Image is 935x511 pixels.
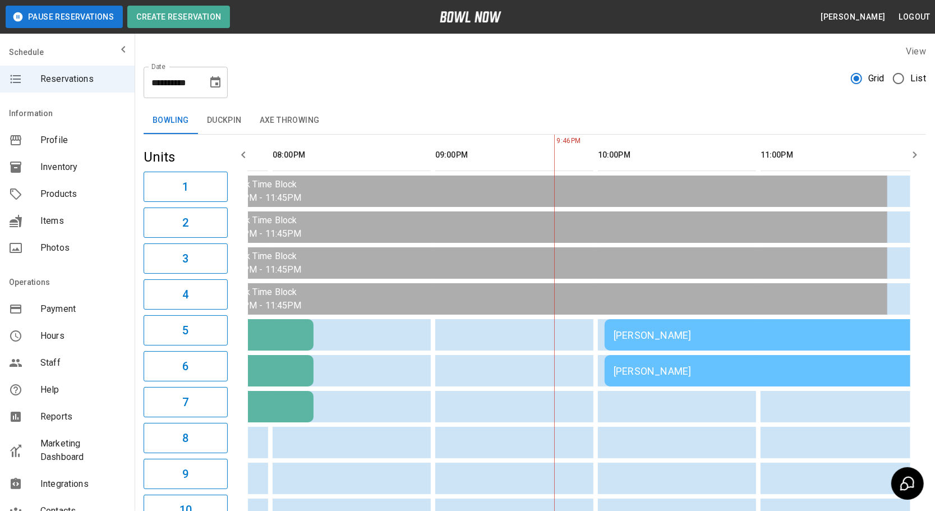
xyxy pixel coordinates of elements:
[144,351,228,381] button: 6
[144,279,228,310] button: 4
[144,172,228,202] button: 1
[144,423,228,453] button: 8
[144,315,228,346] button: 5
[182,429,188,447] h6: 8
[182,286,188,303] h6: 4
[40,437,126,464] span: Marketing Dashboard
[182,321,188,339] h6: 5
[554,136,557,147] span: 9:46PM
[40,477,126,491] span: Integrations
[40,329,126,343] span: Hours
[40,383,126,397] span: Help
[895,7,935,27] button: Logout
[182,250,188,268] h6: 3
[40,133,126,147] span: Profile
[906,46,926,57] label: View
[440,11,501,22] img: logo
[144,208,228,238] button: 2
[868,72,885,85] span: Grid
[144,387,228,417] button: 7
[198,107,251,134] button: Duckpin
[40,302,126,316] span: Payment
[182,393,188,411] h6: 7
[40,160,126,174] span: Inventory
[182,214,188,232] h6: 2
[204,71,227,94] button: Choose date, selected date is Aug 15, 2025
[910,72,926,85] span: List
[40,356,126,370] span: Staff
[6,6,123,28] button: Pause Reservations
[144,243,228,274] button: 3
[40,72,126,86] span: Reservations
[182,465,188,483] h6: 9
[251,107,329,134] button: Axe Throwing
[144,459,228,489] button: 9
[144,107,198,134] button: Bowling
[144,148,228,166] h5: Units
[40,241,126,255] span: Photos
[182,357,188,375] h6: 6
[816,7,890,27] button: [PERSON_NAME]
[40,410,126,423] span: Reports
[127,6,230,28] button: Create Reservation
[40,214,126,228] span: Items
[144,107,926,134] div: inventory tabs
[614,329,919,341] div: [PERSON_NAME]
[40,187,126,201] span: Products
[182,178,188,196] h6: 1
[614,365,919,377] div: [PERSON_NAME]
